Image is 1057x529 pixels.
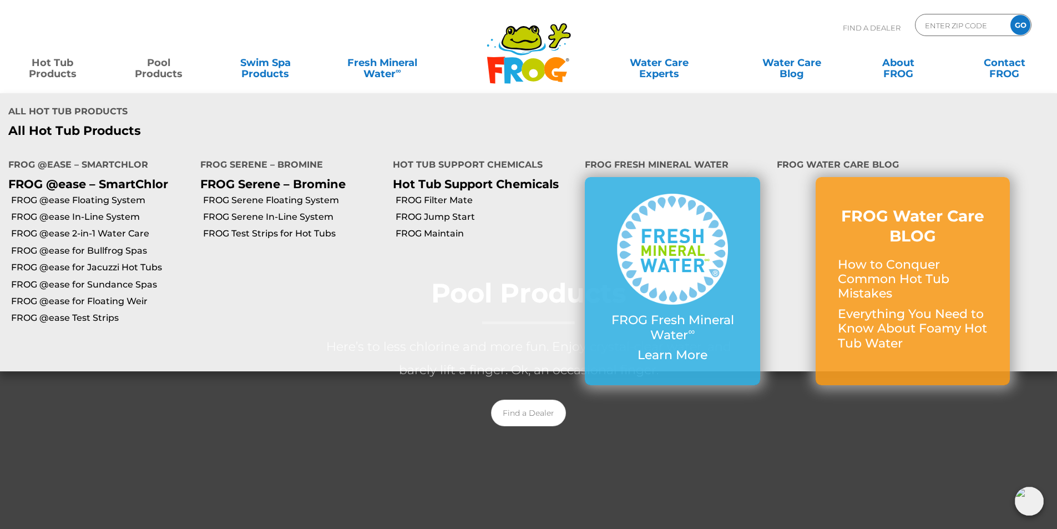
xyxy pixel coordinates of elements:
[396,211,576,223] a: FROG Jump Start
[592,52,726,74] a: Water CareExperts
[330,52,434,74] a: Fresh MineralWater∞
[11,245,192,257] a: FROG @ease for Bullfrog Spas
[203,194,384,206] a: FROG Serene Floating System
[8,177,184,191] p: FROG @ease – SmartChlor
[857,52,939,74] a: AboutFROG
[393,177,568,191] p: Hot Tub Support Chemicals
[11,295,192,308] a: FROG @ease for Floating Weir
[393,155,568,177] h4: Hot Tub Support Chemicals
[203,228,384,240] a: FROG Test Strips for Hot Tubs
[838,206,988,356] a: FROG Water Care BLOG How to Conquer Common Hot Tub Mistakes Everything You Need to Know About Foa...
[963,52,1046,74] a: ContactFROG
[777,155,1049,177] h4: FROG Water Care Blog
[11,228,192,240] a: FROG @ease 2-in-1 Water Care
[396,194,576,206] a: FROG Filter Mate
[8,102,520,124] h4: All Hot Tub Products
[838,258,988,301] p: How to Conquer Common Hot Tub Mistakes
[8,124,520,138] a: All Hot Tub Products
[11,261,192,274] a: FROG @ease for Jacuzzi Hot Tubs
[491,400,566,426] a: Find a Dealer
[1010,15,1030,35] input: GO
[607,313,738,342] p: FROG Fresh Mineral Water
[224,52,307,74] a: Swim SpaProducts
[607,194,738,368] a: FROG Fresh Mineral Water∞ Learn More
[11,194,192,206] a: FROG @ease Floating System
[688,326,695,337] sup: ∞
[396,228,576,240] a: FROG Maintain
[924,17,999,33] input: Zip Code Form
[11,279,192,291] a: FROG @ease for Sundance Spas
[8,155,184,177] h4: FROG @ease – SmartChlor
[1015,487,1044,516] img: openIcon
[396,66,401,75] sup: ∞
[200,155,376,177] h4: FROG Serene – Bromine
[838,206,988,246] h3: FROG Water Care BLOG
[11,52,94,74] a: Hot TubProducts
[843,14,901,42] p: Find A Dealer
[203,211,384,223] a: FROG Serene In-Line System
[11,312,192,324] a: FROG @ease Test Strips
[750,52,833,74] a: Water CareBlog
[838,307,988,351] p: Everything You Need to Know About Foamy Hot Tub Water
[11,211,192,223] a: FROG @ease In-Line System
[607,348,738,362] p: Learn More
[118,52,200,74] a: PoolProducts
[585,155,760,177] h4: FROG Fresh Mineral Water
[200,177,376,191] p: FROG Serene – Bromine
